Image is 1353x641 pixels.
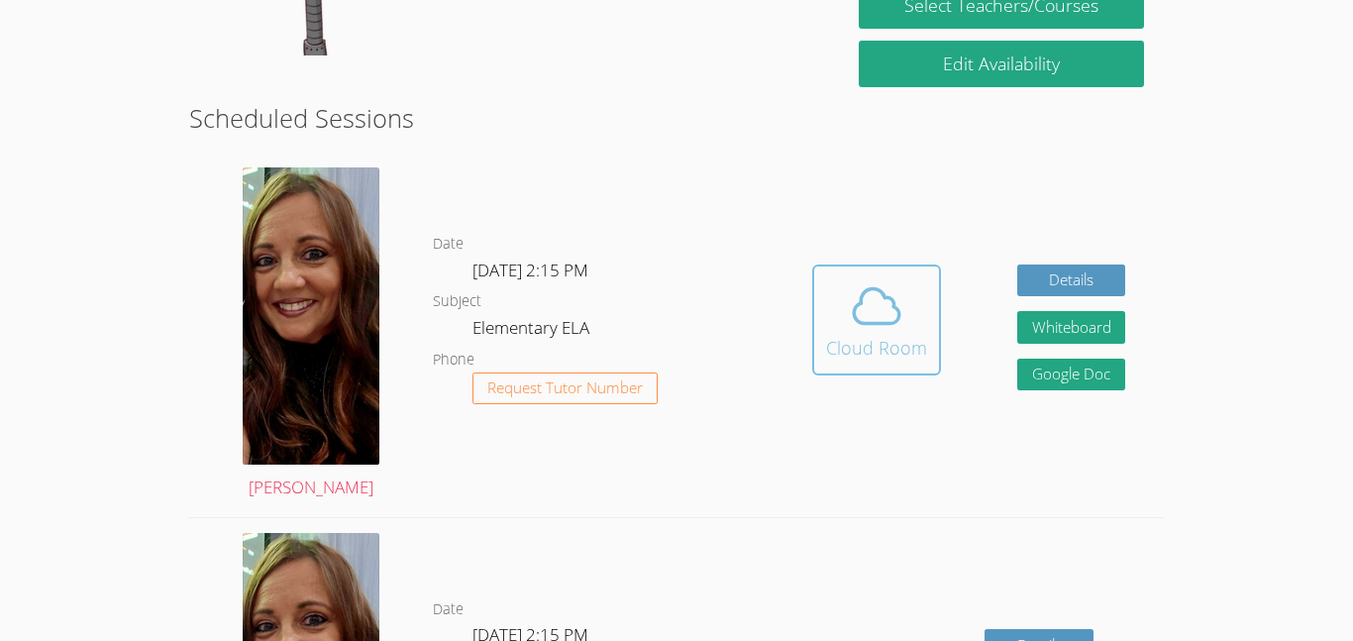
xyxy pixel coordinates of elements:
dt: Subject [433,289,481,314]
button: Whiteboard [1017,311,1126,344]
a: Google Doc [1017,359,1126,391]
img: 1000049123.jpg [243,167,379,465]
button: Request Tutor Number [472,373,658,405]
div: Cloud Room [826,334,927,362]
dt: Phone [433,348,474,373]
a: Details [1017,265,1126,297]
span: Request Tutor Number [487,380,643,395]
dt: Date [433,232,464,257]
dt: Date [433,597,464,622]
a: [PERSON_NAME] [243,167,379,502]
a: Edit Availability [859,41,1144,87]
button: Cloud Room [812,265,941,375]
h2: Scheduled Sessions [189,99,1164,137]
span: [DATE] 2:15 PM [472,259,588,281]
dd: Elementary ELA [472,314,593,348]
